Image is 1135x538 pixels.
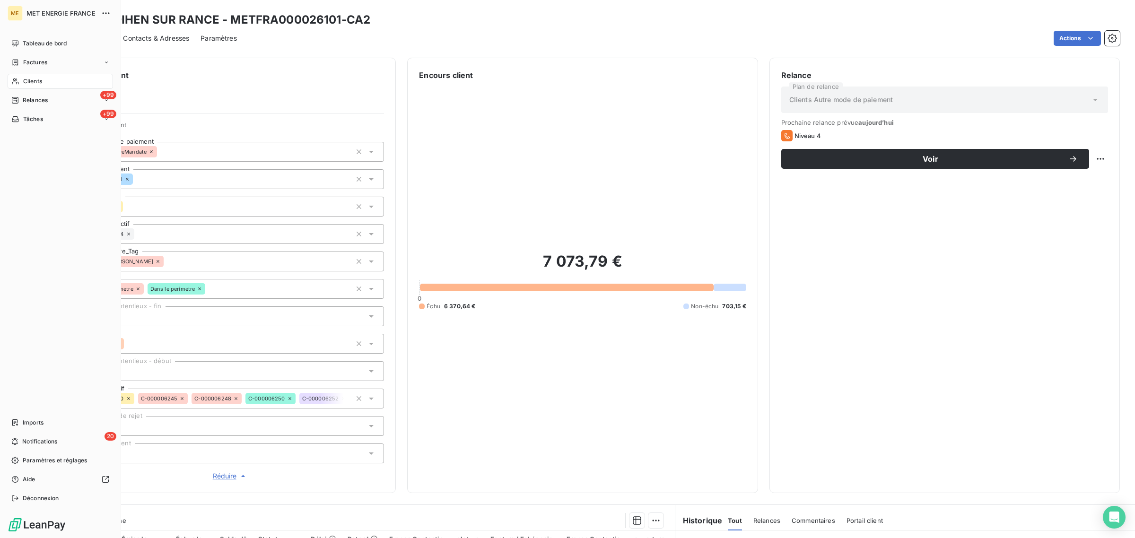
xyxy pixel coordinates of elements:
span: Voir [793,155,1068,163]
span: Dans le perimetre [150,286,195,292]
input: Ajouter une valeur [123,202,131,211]
span: Relances [753,517,780,524]
span: Réduire [213,471,248,481]
span: +99 [100,91,116,99]
button: Voir [781,149,1089,169]
span: 20 [105,432,116,441]
input: Ajouter une valeur [134,230,142,238]
span: C-000006250 [248,396,285,401]
span: +99 [100,110,116,118]
span: Niveau 4 [794,132,821,139]
h2: 7 073,79 € [419,252,746,280]
span: Clients Autre mode de paiement [789,95,893,104]
img: Logo LeanPay [8,517,66,532]
span: Paramètres et réglages [23,456,87,465]
h3: PLEUDIHEN SUR RANCE - METFRA000026101-CA2 [83,11,370,28]
span: Aide [23,475,35,484]
input: Ajouter une valeur [133,175,140,183]
span: Factures [23,58,47,67]
h6: Encours client [419,69,473,81]
span: Notifications [22,437,57,446]
input: Ajouter une valeur [164,257,171,266]
span: Tableau de bord [23,39,67,48]
span: Échu [427,302,440,311]
input: Ajouter une valeur [205,285,213,293]
span: Tâches [23,115,43,123]
input: Ajouter une valeur [344,394,351,403]
span: aujourd’hui [858,119,894,126]
span: 6 370,64 € [444,302,476,311]
span: Tout [728,517,742,524]
div: Open Intercom Messenger [1103,506,1126,529]
span: Contacts & Adresses [123,34,189,43]
span: Non-échu [691,302,718,311]
span: C-000006252 [302,396,339,401]
span: C-000006245 [141,396,178,401]
span: Paramètres [201,34,237,43]
span: MET ENERGIE FRANCE [26,9,96,17]
span: 703,15 € [722,302,746,311]
button: Actions [1054,31,1101,46]
h6: Informations client [57,69,384,81]
span: Propriétés Client [76,121,384,134]
span: Imports [23,418,44,427]
h6: Relance [781,69,1108,81]
span: Clients [23,77,42,86]
span: C-000006248 [194,396,231,401]
input: Ajouter une valeur [157,148,165,156]
div: ME [8,6,23,21]
button: Réduire [76,471,384,481]
span: Prochaine relance prévue [781,119,1108,126]
a: Aide [8,472,113,487]
input: Ajouter une valeur [124,339,131,348]
span: Relances [23,96,48,104]
h6: Historique [675,515,723,526]
span: 0 [418,295,421,302]
span: Déconnexion [23,494,59,503]
span: Portail client [847,517,883,524]
span: Commentaires [792,517,835,524]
